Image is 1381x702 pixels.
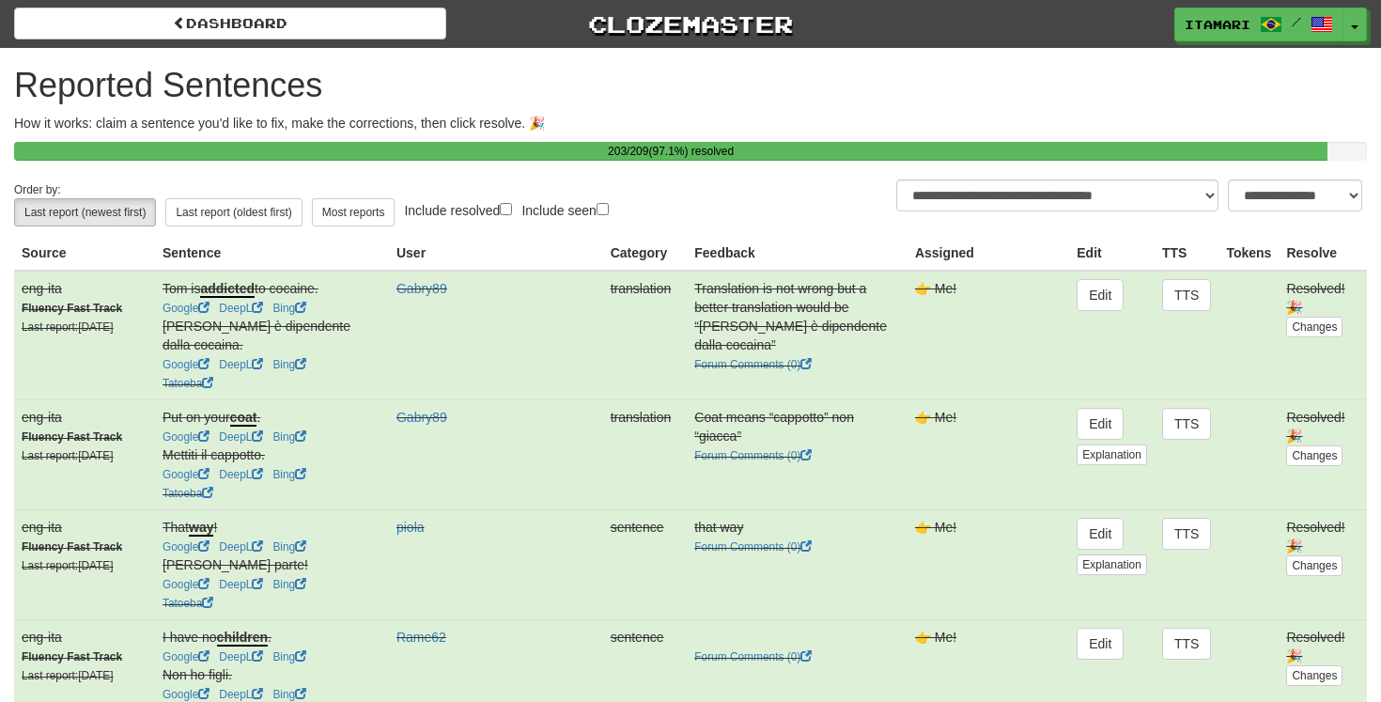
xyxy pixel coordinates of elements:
[219,578,263,591] a: DeepL
[163,597,213,610] a: Tatoeba
[14,67,1367,104] h1: Reported Sentences
[389,236,603,271] th: User
[521,199,608,220] label: Include seen
[14,236,155,271] th: Source
[163,487,213,500] a: Tatoeba
[22,408,147,427] div: eng-ita
[694,650,812,663] a: Forum Comments (0)
[163,430,209,444] a: Google
[14,198,156,226] button: Last report (newest first)
[22,518,147,537] div: eng-ita
[1077,279,1124,311] button: Edit
[230,410,257,427] u: coat
[603,271,688,400] td: translation
[1286,408,1359,445] div: Resolved! 🎉
[915,518,1062,537] div: 👉 Me!
[474,8,907,40] a: Clozemaster
[219,358,263,371] a: DeepL
[163,665,381,684] div: Non ho figli.
[155,236,389,271] th: Sentence
[272,358,306,371] a: Bing
[14,183,61,196] small: Order by:
[908,236,1069,271] th: Assigned
[404,199,512,220] label: Include resolved
[1162,279,1211,311] button: TTS
[272,650,306,663] a: Bing
[1286,279,1359,317] div: Resolved! 🎉
[14,114,1367,133] p: How it works: claim a sentence you'd like to fix, make the corrections, then click resolve. 🎉
[22,628,147,647] div: eng-ita
[200,281,255,298] u: addicted
[396,630,446,645] a: Rame62
[163,377,213,390] a: Tatoeba
[22,449,114,462] small: Last report: [DATE]
[22,540,122,554] strong: Fluency Fast Track
[163,358,209,371] a: Google
[22,650,122,663] strong: Fluency Fast Track
[272,468,306,481] a: Bing
[603,399,688,509] td: translation
[687,236,908,271] th: Feedback
[22,559,114,572] small: Last report: [DATE]
[396,520,425,535] a: piola
[163,468,209,481] a: Google
[1218,236,1279,271] th: Tokens
[500,203,512,215] input: Include resolved
[312,198,396,226] button: Most reports
[22,279,147,298] div: eng-ita
[1077,445,1147,465] button: Explanation
[217,630,268,647] u: children
[163,281,318,298] span: Tom is to cocaine.
[1286,518,1359,555] div: Resolved! 🎉
[272,302,306,315] a: Bing
[1292,15,1301,28] span: /
[1162,518,1211,550] button: TTS
[163,540,209,554] a: Google
[163,410,260,427] span: Put on your .
[396,281,447,296] a: Gabry89
[22,320,114,334] small: Last report: [DATE]
[396,410,447,425] a: Gabry89
[272,578,306,591] a: Bing
[22,669,114,682] small: Last report: [DATE]
[1174,8,1343,41] a: itamari /
[1077,628,1124,660] button: Edit
[14,8,446,39] a: Dashboard
[22,302,122,315] strong: Fluency Fast Track
[163,445,381,464] div: Mettiti il cappotto.
[163,555,381,574] div: [PERSON_NAME] parte!
[14,142,1327,161] div: 203 / 209 ( 97.1 %) resolved
[1069,236,1155,271] th: Edit
[272,430,306,444] a: Bing
[163,317,381,354] div: [PERSON_NAME] è dipendente dalla cocaina.
[1077,518,1124,550] button: Edit
[163,630,272,647] span: I have no .
[694,358,812,371] a: Forum Comments (0)
[22,430,122,444] strong: Fluency Fast Track
[603,236,688,271] th: Category
[1286,445,1342,466] button: Changes
[1286,317,1342,337] button: Changes
[1077,554,1147,575] button: Explanation
[219,302,263,315] a: DeepL
[597,203,609,215] input: Include seen
[915,279,1062,298] div: 👉 Me!
[603,509,688,619] td: sentence
[272,540,306,554] a: Bing
[1162,628,1211,660] button: TTS
[694,449,812,462] a: Forum Comments (0)
[165,198,302,226] button: Last report (oldest first)
[687,509,908,619] td: that way
[1286,628,1359,665] div: Resolved! 🎉
[163,688,209,701] a: Google
[219,650,263,663] a: DeepL
[272,688,306,701] a: Bing
[219,468,263,481] a: DeepL
[219,540,263,554] a: DeepL
[219,430,263,444] a: DeepL
[1185,16,1250,33] span: itamari
[1162,408,1211,440] button: TTS
[687,399,908,509] td: Coat means “cappotto” non “giacca”
[163,650,209,663] a: Google
[694,540,812,554] a: Forum Comments (0)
